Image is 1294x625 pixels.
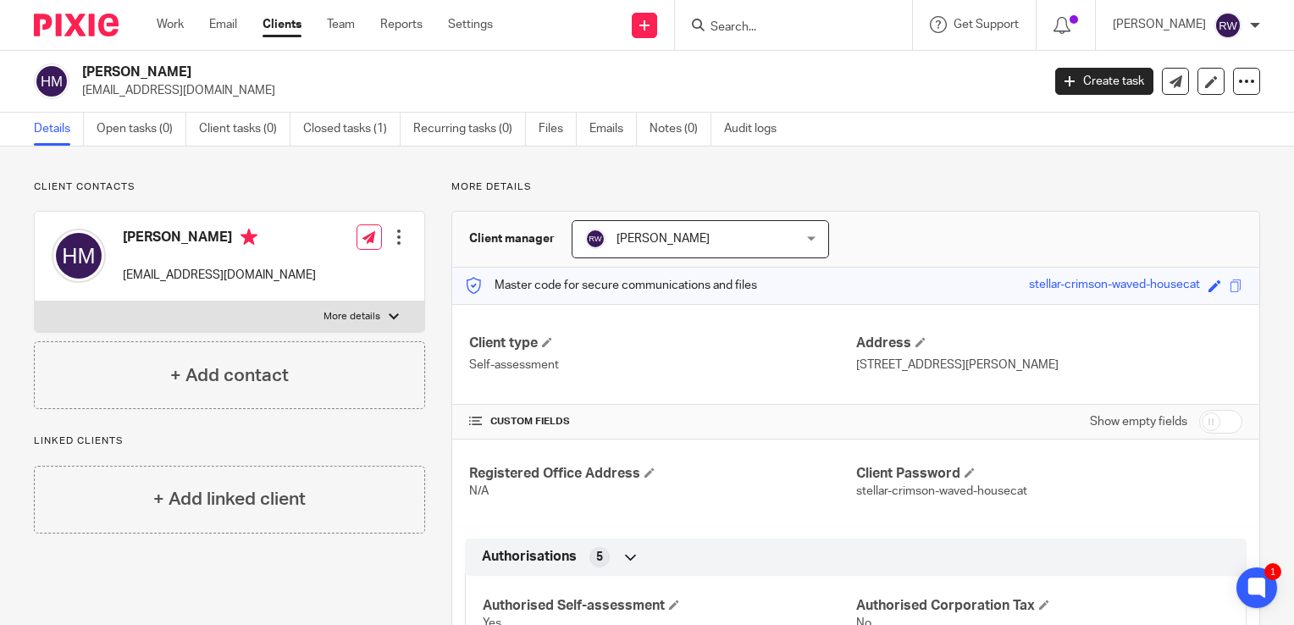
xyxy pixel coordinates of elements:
a: Clients [263,16,301,33]
input: Search [709,20,861,36]
p: [EMAIL_ADDRESS][DOMAIN_NAME] [123,267,316,284]
p: More details [323,310,380,324]
p: Linked clients [34,434,425,448]
p: Self-assessment [469,357,855,373]
p: Client contacts [34,180,425,194]
h4: Authorised Corporation Tax [856,597,1229,615]
span: stellar-crimson-waved-housecat [856,485,1027,497]
i: Primary [241,229,257,246]
a: Reports [380,16,423,33]
h4: + Add linked client [153,486,306,512]
a: Settings [448,16,493,33]
img: svg%3E [1214,12,1241,39]
label: Show empty fields [1090,413,1187,430]
div: 1 [1264,563,1281,580]
div: stellar-crimson-waved-housecat [1029,276,1200,296]
p: [EMAIL_ADDRESS][DOMAIN_NAME] [82,82,1030,99]
h4: [PERSON_NAME] [123,229,316,250]
h4: CUSTOM FIELDS [469,415,855,429]
h4: Authorised Self-assessment [483,597,855,615]
span: [PERSON_NAME] [617,233,710,245]
a: Details [34,113,84,146]
span: Authorisations [482,548,577,566]
img: svg%3E [52,229,106,283]
p: [STREET_ADDRESS][PERSON_NAME] [856,357,1242,373]
h4: Address [856,335,1242,352]
h4: + Add contact [170,362,289,389]
img: svg%3E [585,229,606,249]
a: Emails [589,113,637,146]
span: N/A [469,485,489,497]
h2: [PERSON_NAME] [82,64,840,81]
p: More details [451,180,1260,194]
a: Team [327,16,355,33]
a: Work [157,16,184,33]
a: Audit logs [724,113,789,146]
p: Master code for secure communications and files [465,277,757,294]
span: 5 [596,549,603,566]
h4: Client Password [856,465,1242,483]
a: Recurring tasks (0) [413,113,526,146]
a: Closed tasks (1) [303,113,401,146]
a: Open tasks (0) [97,113,186,146]
h4: Registered Office Address [469,465,855,483]
h3: Client manager [469,230,555,247]
h4: Client type [469,335,855,352]
a: Create task [1055,68,1153,95]
img: Pixie [34,14,119,36]
img: svg%3E [34,64,69,99]
a: Files [539,113,577,146]
span: Get Support [954,19,1019,30]
a: Email [209,16,237,33]
p: [PERSON_NAME] [1113,16,1206,33]
a: Notes (0) [650,113,711,146]
a: Client tasks (0) [199,113,290,146]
